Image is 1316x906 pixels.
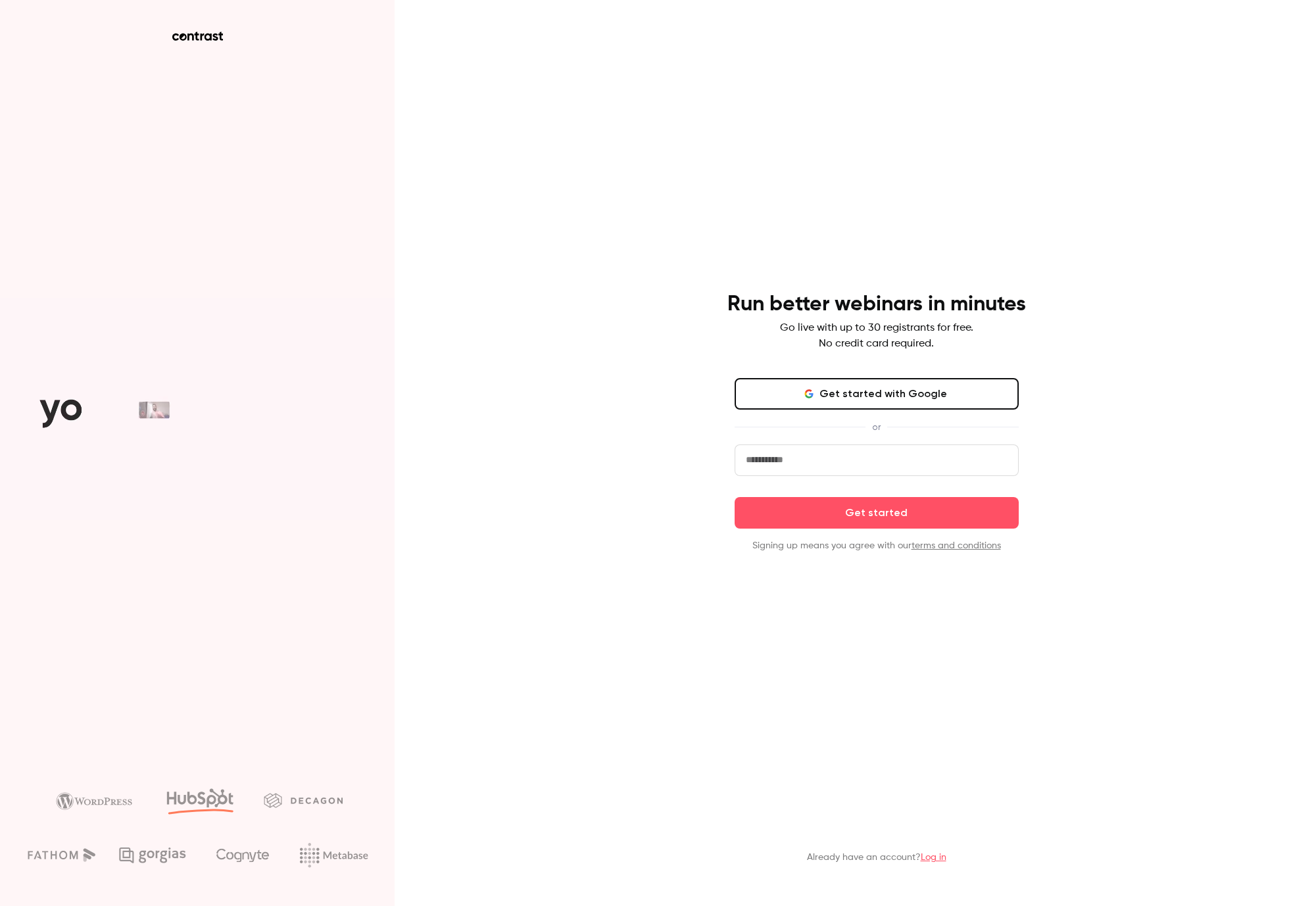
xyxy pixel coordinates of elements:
a: terms and conditions [912,541,1001,550]
a: Log in [921,853,946,862]
button: Get started [735,497,1019,529]
img: decagon [264,793,343,807]
button: Get started with Google [735,378,1019,410]
p: Signing up means you agree with our [735,539,1019,552]
p: Already have an account? [807,851,946,864]
h4: Run better webinars in minutes [727,291,1026,318]
p: Go live with up to 30 registrants for free. No credit card required. [780,320,973,352]
span: or [865,420,887,434]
